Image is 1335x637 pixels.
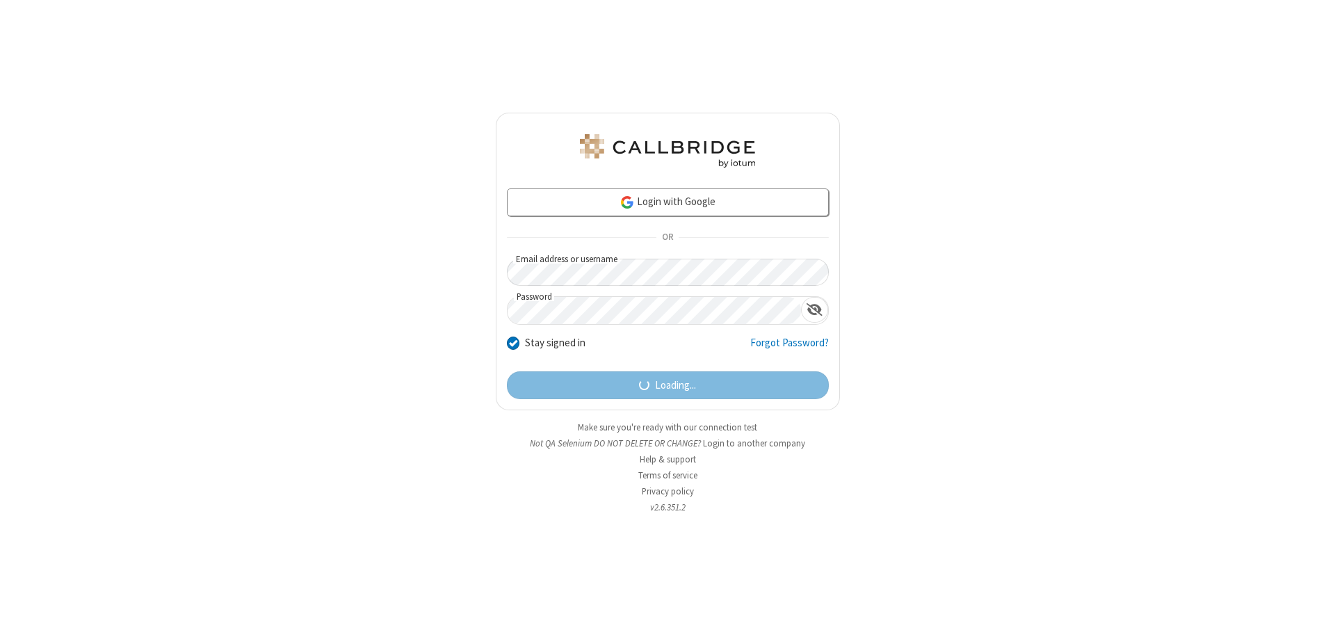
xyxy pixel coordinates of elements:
span: OR [656,228,679,248]
iframe: Chat [1300,601,1325,627]
label: Stay signed in [525,335,585,351]
a: Privacy policy [642,485,694,497]
span: Loading... [655,378,696,394]
input: Email address or username [507,259,829,286]
li: Not QA Selenium DO NOT DELETE OR CHANGE? [496,437,840,450]
img: google-icon.png [620,195,635,210]
a: Help & support [640,453,696,465]
li: v2.6.351.2 [496,501,840,514]
input: Password [508,297,801,324]
a: Login with Google [507,188,829,216]
button: Login to another company [703,437,805,450]
a: Terms of service [638,469,697,481]
a: Make sure you're ready with our connection test [578,421,757,433]
button: Loading... [507,371,829,399]
div: Show password [801,297,828,323]
a: Forgot Password? [750,335,829,362]
img: QA Selenium DO NOT DELETE OR CHANGE [577,134,758,168]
